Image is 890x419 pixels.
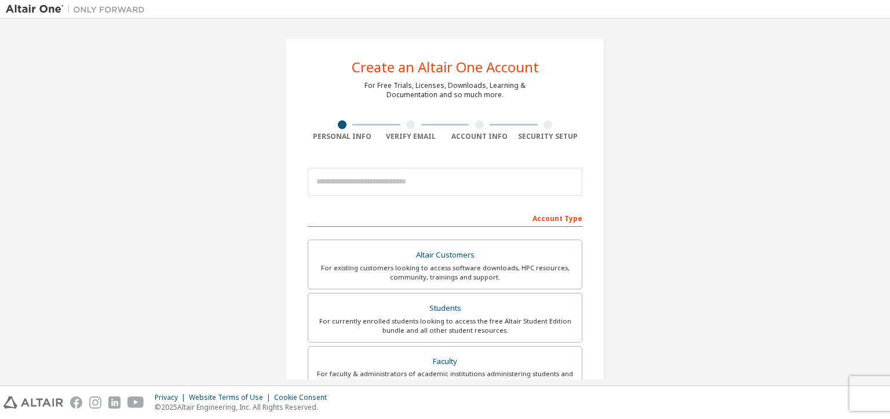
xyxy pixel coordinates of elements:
[352,60,539,74] div: Create an Altair One Account
[108,396,121,409] img: linkedin.svg
[274,393,334,402] div: Cookie Consent
[89,396,101,409] img: instagram.svg
[155,402,334,412] p: © 2025 Altair Engineering, Inc. All Rights Reserved.
[127,396,144,409] img: youtube.svg
[155,393,189,402] div: Privacy
[377,132,446,141] div: Verify Email
[315,263,575,282] div: For existing customers looking to access software downloads, HPC resources, community, trainings ...
[315,247,575,263] div: Altair Customers
[315,317,575,335] div: For currently enrolled students looking to access the free Altair Student Edition bundle and all ...
[3,396,63,409] img: altair_logo.svg
[315,300,575,317] div: Students
[315,369,575,388] div: For faculty & administrators of academic institutions administering students and accessing softwa...
[445,132,514,141] div: Account Info
[514,132,583,141] div: Security Setup
[308,132,377,141] div: Personal Info
[189,393,274,402] div: Website Terms of Use
[315,354,575,370] div: Faculty
[70,396,82,409] img: facebook.svg
[364,81,526,100] div: For Free Trials, Licenses, Downloads, Learning & Documentation and so much more.
[6,3,151,15] img: Altair One
[308,208,582,227] div: Account Type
